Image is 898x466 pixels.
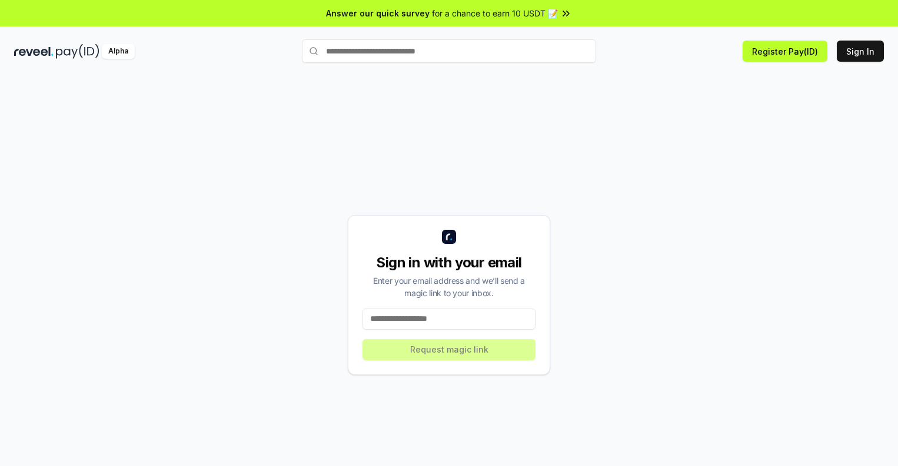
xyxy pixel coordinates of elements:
button: Register Pay(ID) [743,41,827,62]
div: Alpha [102,44,135,59]
div: Sign in with your email [362,253,536,272]
button: Sign In [837,41,884,62]
span: Answer our quick survey [326,7,430,19]
img: logo_small [442,230,456,244]
span: for a chance to earn 10 USDT 📝 [432,7,558,19]
div: Enter your email address and we’ll send a magic link to your inbox. [362,274,536,299]
img: reveel_dark [14,44,54,59]
img: pay_id [56,44,99,59]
